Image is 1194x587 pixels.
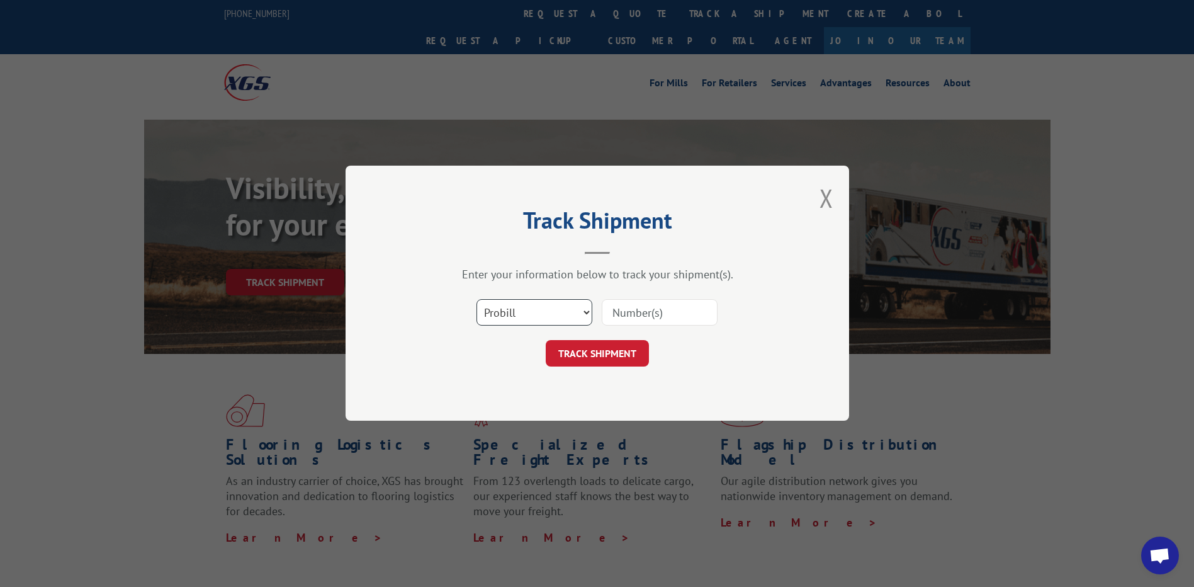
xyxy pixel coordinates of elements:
[602,300,718,326] input: Number(s)
[819,181,833,215] button: Close modal
[408,212,786,236] h2: Track Shipment
[1141,537,1179,574] a: Open chat
[546,341,649,367] button: TRACK SHIPMENT
[408,268,786,282] div: Enter your information below to track your shipment(s).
